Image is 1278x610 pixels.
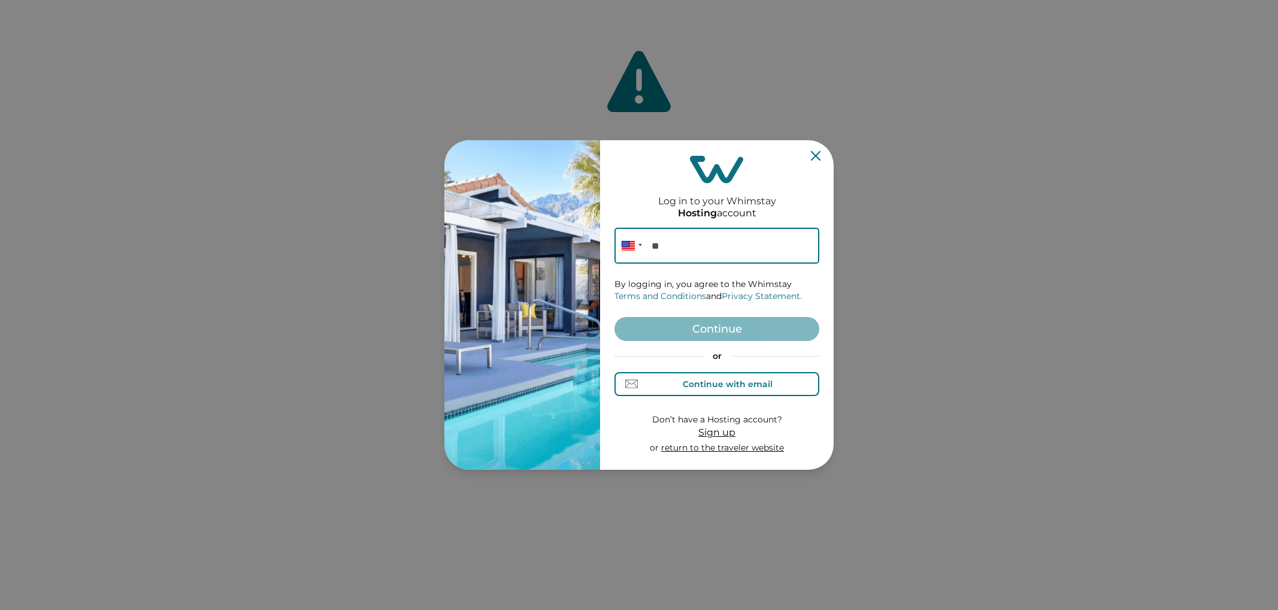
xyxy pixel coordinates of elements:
[444,140,600,470] img: auth-banner
[614,291,706,301] a: Terms and Conditions
[811,151,820,161] button: Close
[650,414,784,426] p: Don’t have a Hosting account?
[614,351,819,363] p: or
[678,207,756,219] p: account
[678,207,717,219] p: Hosting
[698,427,735,438] span: Sign up
[683,379,773,389] div: Continue with email
[614,279,819,302] p: By logging in, you agree to the Whimstay and
[722,291,802,301] a: Privacy Statement.
[614,317,819,341] button: Continue
[614,372,819,396] button: Continue with email
[661,442,784,453] a: return to the traveler website
[690,156,744,183] img: login-logo
[658,183,776,207] h2: Log in to your Whimstay
[614,228,646,264] div: United States: + 1
[650,442,784,454] p: or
